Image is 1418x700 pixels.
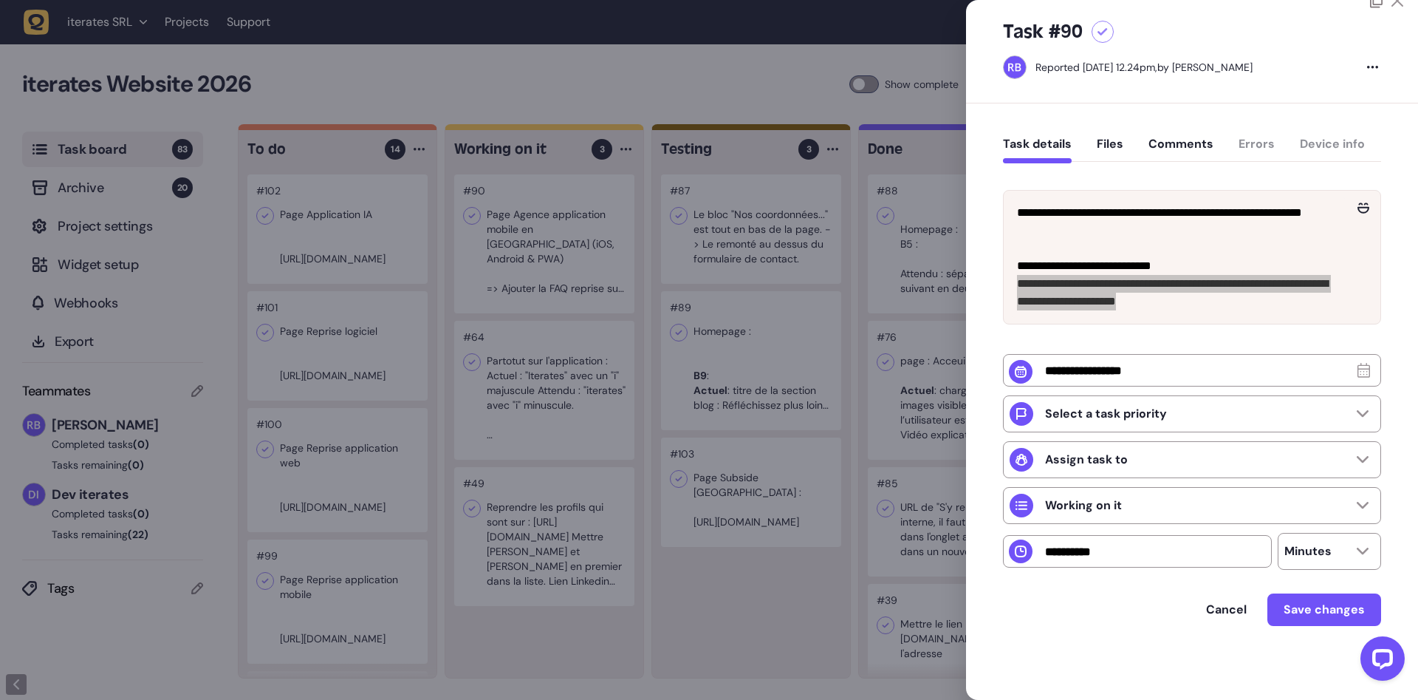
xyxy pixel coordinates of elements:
[1003,20,1083,44] h5: Task #90
[1003,137,1072,163] button: Task details
[1035,61,1157,74] div: Reported [DATE] 12.24pm,
[1045,407,1167,421] p: Select a task priority
[1045,498,1122,513] p: Working on it
[1148,137,1213,163] button: Comments
[1097,137,1123,163] button: Files
[1004,56,1026,78] img: Rodolphe Balay
[1045,452,1128,467] p: Assign task to
[1349,631,1411,693] iframe: LiveChat chat widget
[1267,594,1381,626] button: Save changes
[1191,595,1261,625] button: Cancel
[1035,60,1253,75] div: by [PERSON_NAME]
[1284,544,1332,559] p: Minutes
[1206,604,1247,616] span: Cancel
[1284,604,1365,616] span: Save changes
